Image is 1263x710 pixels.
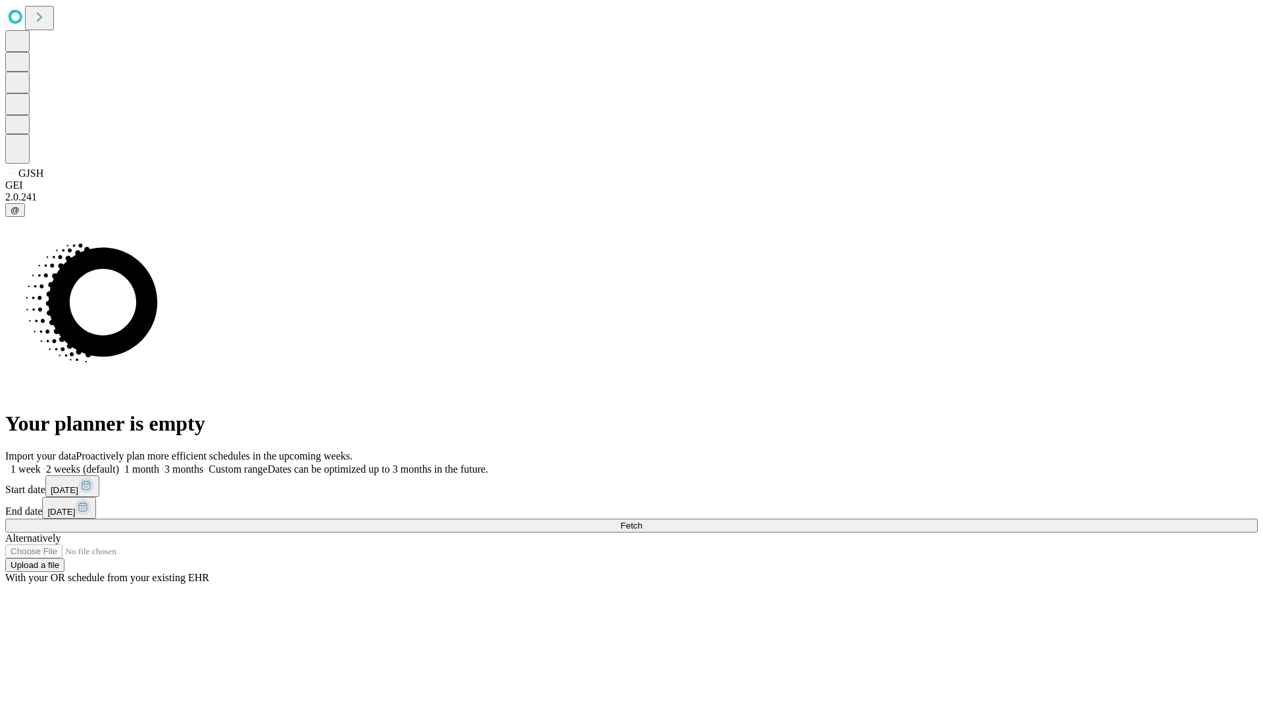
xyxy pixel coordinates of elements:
div: 2.0.241 [5,191,1258,203]
span: Proactively plan more efficient schedules in the upcoming weeks. [76,450,353,461]
button: Fetch [5,519,1258,532]
span: [DATE] [47,507,75,517]
div: End date [5,497,1258,519]
span: Alternatively [5,532,61,544]
span: 3 months [164,463,203,475]
span: Custom range [209,463,267,475]
span: 1 month [124,463,159,475]
button: @ [5,203,25,217]
span: With your OR schedule from your existing EHR [5,572,209,583]
span: 2 weeks (default) [46,463,119,475]
span: @ [11,205,20,215]
span: 1 week [11,463,41,475]
h1: Your planner is empty [5,412,1258,436]
button: [DATE] [42,497,96,519]
span: Dates can be optimized up to 3 months in the future. [268,463,488,475]
button: Upload a file [5,558,64,572]
span: GJSH [18,168,43,179]
div: Start date [5,475,1258,497]
span: Fetch [620,521,642,531]
span: [DATE] [51,485,78,495]
div: GEI [5,179,1258,191]
span: Import your data [5,450,76,461]
button: [DATE] [45,475,99,497]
